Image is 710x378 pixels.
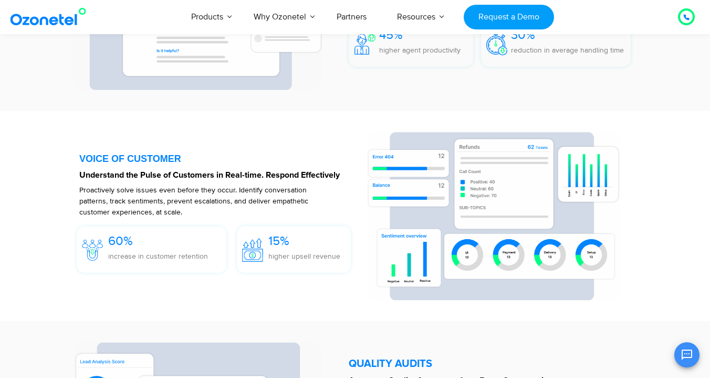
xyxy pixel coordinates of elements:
button: Open chat [674,342,699,367]
img: 60% [82,240,103,261]
p: increase in customer retention [108,251,208,262]
div: VOICE OF CUSTOMER [79,154,356,164]
span: 60% [108,233,133,249]
a: Request a Demo [464,5,554,29]
h5: QUALITY AUDITS [349,359,631,369]
span: 15% [268,233,289,249]
img: 30% [486,33,507,55]
img: 45% [354,34,375,55]
p: Proactively solve issues even before they occur. Identify conversation patterns, track sentiments... [79,185,330,218]
span: 45% [379,27,403,43]
span: 30% [511,27,535,43]
p: higher upsell revenue [268,251,340,262]
img: 15% [242,238,263,262]
p: reduction in average handling time [511,45,624,56]
p: higher agent productivity [379,45,461,56]
strong: Understand the Pulse of Customers in Real-time. Respond Effectively [79,171,340,179]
